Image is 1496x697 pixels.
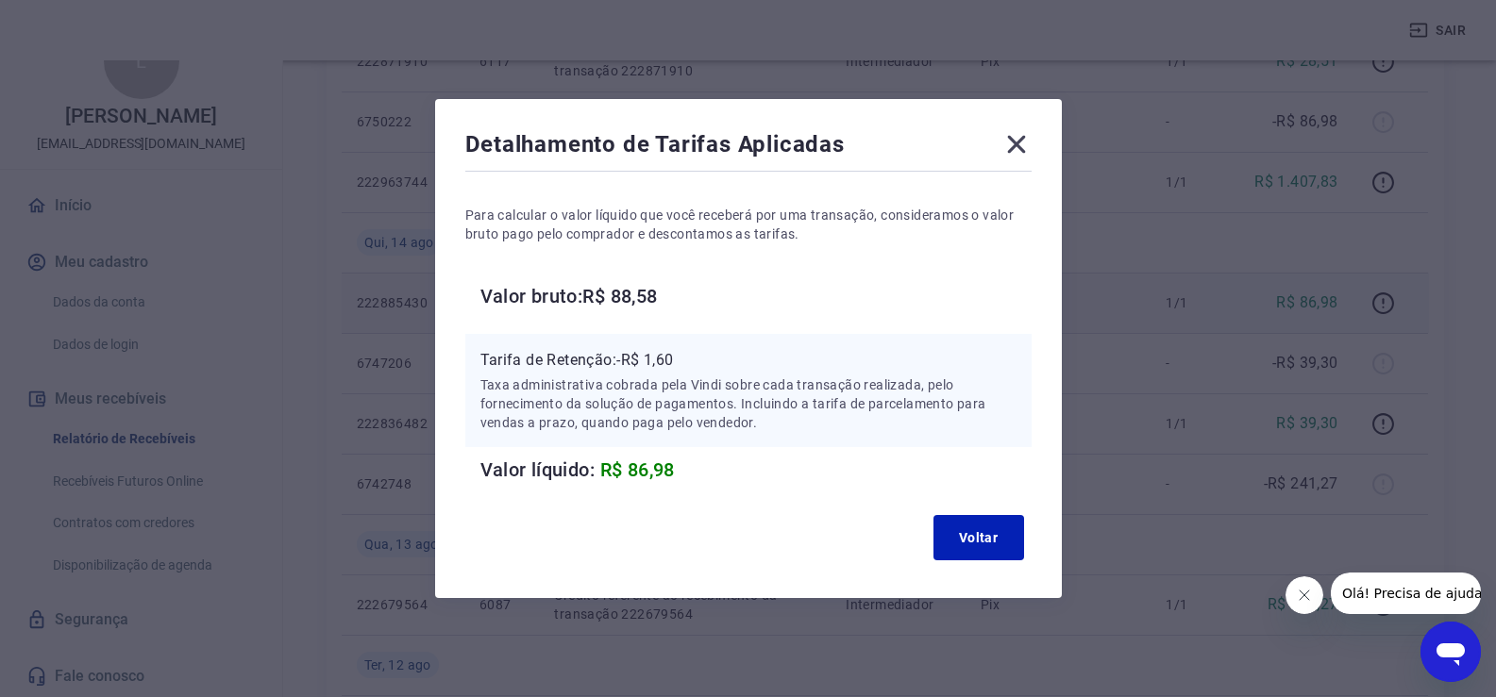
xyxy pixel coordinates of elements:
[465,129,1032,167] div: Detalhamento de Tarifas Aplicadas
[11,13,159,28] span: Olá! Precisa de ajuda?
[933,515,1024,560] button: Voltar
[480,349,1017,372] p: Tarifa de Retenção: -R$ 1,60
[1331,573,1481,614] iframe: Mensagem da empresa
[480,375,1017,432] p: Taxa administrativa cobrada pela Vindi sobre cada transação realizada, pelo fornecimento da soluç...
[465,206,1032,243] p: Para calcular o valor líquido que você receberá por uma transação, consideramos o valor bruto pag...
[600,458,675,481] span: R$ 86,98
[1420,622,1481,682] iframe: Botão para abrir a janela de mensagens
[480,281,1032,311] h6: Valor bruto: R$ 88,58
[1286,576,1323,614] iframe: Fechar mensagem
[480,455,1032,485] h6: Valor líquido:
